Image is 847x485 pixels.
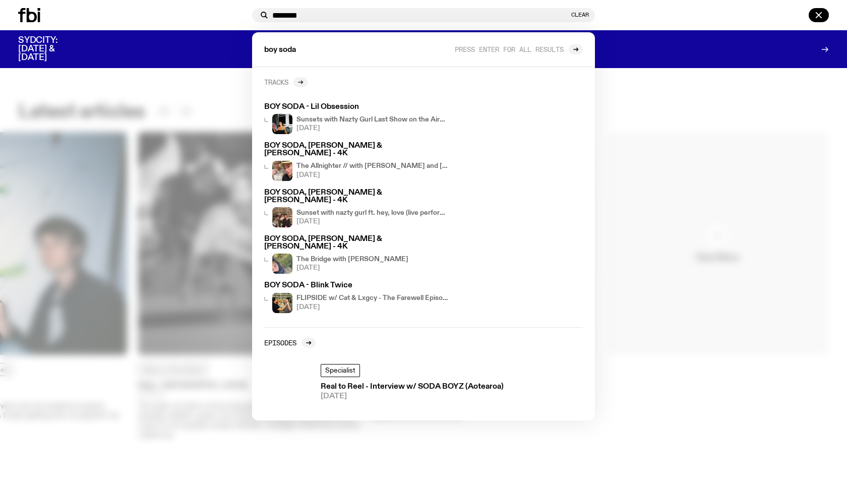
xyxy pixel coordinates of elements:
a: Episodes [264,338,316,348]
img: Two girls take a selfie. Girl on the right wears a baseball cap and wearing a black hoodie. Girl ... [272,161,292,181]
h3: Real to Reel - Interview w/ SODA BOYZ (Aotearoa) [321,383,504,391]
span: Press enter for all results [455,45,564,53]
h4: Sunsets with Nazty Gurl Last Show on the Airwaves! [296,116,450,123]
span: [DATE] [296,172,450,178]
a: BOY SODA - Blink TwiceFLIPSIDE w/ Cat & Lxgcy - The Farewell Episode[DATE] [260,278,454,317]
span: boy soda [264,46,296,54]
h4: The Allnighter // with [PERSON_NAME] and [PERSON_NAME] ^.^ [296,163,450,169]
a: BOY SODA, [PERSON_NAME] & [PERSON_NAME] - 4KThe Bridge with [PERSON_NAME][DATE] [260,231,454,278]
h3: BOY SODA - Lil Obsession [264,103,450,111]
button: Clear [571,12,589,18]
h4: FLIPSIDE w/ Cat & Lxgcy - The Farewell Episode [296,295,450,301]
img: Jasper Craig Adams (far left) stands in the music library with NZ slowcore band SODA BOYZ [264,364,313,412]
span: [DATE] [296,304,450,311]
span: [DATE] [296,125,450,132]
span: [DATE] [296,218,450,225]
a: Jasper Craig Adams (far left) stands in the music library with NZ slowcore band SODA BOYZSpeciali... [260,360,587,416]
a: Press enter for all results [455,44,583,54]
h3: BOY SODA, [PERSON_NAME] & [PERSON_NAME] - 4K [264,142,450,157]
h2: Episodes [264,339,296,346]
h4: The Bridge with [PERSON_NAME] [296,256,408,263]
h3: SYDCITY: [DATE] & [DATE] [18,36,83,62]
a: BOY SODA, [PERSON_NAME] & [PERSON_NAME] - 4KSunset with nazty gurl ft. hey, love (live performanc... [260,185,454,231]
span: [DATE] [296,265,408,271]
a: BOY SODA - Lil ObsessionSunsets with Nazty Gurl Last Show on the Airwaves![DATE] [260,99,454,138]
h4: Sunset with nazty gurl ft. hey, love (live performance) [296,210,450,216]
a: BOY SODA, [PERSON_NAME] & [PERSON_NAME] - 4KTwo girls take a selfie. Girl on the right wears a ba... [260,138,454,185]
a: Tracks [264,77,308,87]
span: [DATE] [321,393,504,400]
h3: BOY SODA, [PERSON_NAME] & [PERSON_NAME] - 4K [264,235,450,251]
h2: Tracks [264,78,288,86]
h3: BOY SODA, [PERSON_NAME] & [PERSON_NAME] - 4K [264,189,450,204]
h3: BOY SODA - Blink Twice [264,282,450,289]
